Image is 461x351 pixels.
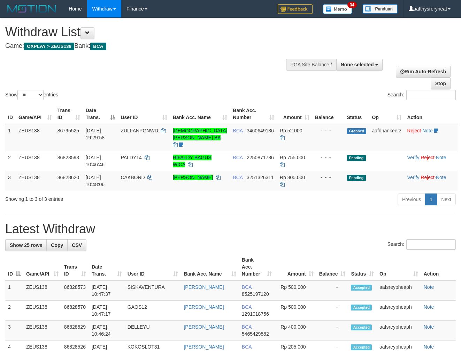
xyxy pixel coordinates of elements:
[86,128,105,140] span: [DATE] 19:29:58
[437,193,456,205] a: Next
[5,222,456,236] h1: Latest Withdraw
[57,155,79,160] span: 86828593
[61,254,89,280] th: Trans ID: activate to sort column ascending
[121,128,158,133] span: ZULFANPGNWD
[17,90,44,100] select: Showentries
[5,90,58,100] label: Show entries
[184,284,224,290] a: [PERSON_NAME]
[344,104,369,124] th: Status
[86,155,105,167] span: [DATE] 10:46:46
[24,43,74,50] span: OXPLAY > ZEUS138
[23,321,61,341] td: ZEUS138
[424,344,434,350] a: Note
[61,321,89,341] td: 86828529
[424,284,434,290] a: Note
[125,254,181,280] th: User ID: activate to sort column ascending
[242,284,252,290] span: BCA
[275,301,316,321] td: Rp 500,000
[121,175,145,180] span: CAKBOND
[89,254,125,280] th: Date Trans.: activate to sort column ascending
[404,104,458,124] th: Action
[16,151,55,171] td: ZEUS138
[23,280,61,301] td: ZEUS138
[316,321,348,341] td: -
[377,280,421,301] td: aafsreypheaph
[421,155,435,160] a: Reject
[233,155,243,160] span: BCA
[316,280,348,301] td: -
[347,128,367,134] span: Grabbed
[406,239,456,250] input: Search:
[431,78,451,89] a: Stop
[398,193,425,205] a: Previous
[5,280,23,301] td: 1
[5,254,23,280] th: ID: activate to sort column descending
[23,301,61,321] td: ZEUS138
[184,344,224,350] a: [PERSON_NAME]
[72,242,82,248] span: CSV
[341,62,374,67] span: None selected
[323,4,352,14] img: Button%20Memo.svg
[61,280,89,301] td: 86828573
[407,155,419,160] a: Verify
[242,291,269,297] span: Copy 8525197120 to clipboard
[351,285,372,291] span: Accepted
[404,151,458,171] td: · ·
[247,175,274,180] span: Copy 3251326311 to clipboard
[173,155,212,167] a: RIFALDY BAGUS WICA
[121,155,141,160] span: PALDY14
[83,104,118,124] th: Date Trans.: activate to sort column descending
[369,124,404,151] td: aafdhankeerz
[421,254,456,280] th: Action
[5,104,16,124] th: ID
[16,124,55,151] td: ZEUS138
[5,321,23,341] td: 3
[89,280,125,301] td: [DATE] 10:47:37
[5,3,58,14] img: MOTION_logo.png
[5,151,16,171] td: 2
[184,304,224,310] a: [PERSON_NAME]
[16,104,55,124] th: Game/API: activate to sort column ascending
[125,280,181,301] td: SISKAVENTURA
[57,128,79,133] span: 86795525
[316,254,348,280] th: Balance: activate to sort column ascending
[425,193,437,205] a: 1
[247,155,274,160] span: Copy 2250871786 to clipboard
[173,175,213,180] a: [PERSON_NAME]
[280,128,302,133] span: Rp 52.000
[286,59,336,71] div: PGA Site Balance /
[5,239,47,251] a: Show 25 rows
[363,4,398,14] img: panduan.png
[233,128,243,133] span: BCA
[89,321,125,341] td: [DATE] 10:46:24
[277,104,312,124] th: Amount: activate to sort column ascending
[436,155,446,160] a: Note
[275,280,316,301] td: Rp 500,000
[404,124,458,151] td: ·
[184,324,224,330] a: [PERSON_NAME]
[377,321,421,341] td: aafsreypheaph
[89,301,125,321] td: [DATE] 10:47:17
[312,104,344,124] th: Balance
[387,239,456,250] label: Search:
[55,104,83,124] th: Trans ID: activate to sort column ascending
[173,128,228,140] a: [DEMOGRAPHIC_DATA][PERSON_NAME] BA
[233,175,243,180] span: BCA
[23,254,61,280] th: Game/API: activate to sort column ascending
[242,311,269,317] span: Copy 1291018756 to clipboard
[10,242,42,248] span: Show 25 rows
[424,304,434,310] a: Note
[247,128,274,133] span: Copy 3460649136 to clipboard
[46,239,68,251] a: Copy
[242,331,269,337] span: Copy 5465429582 to clipboard
[275,254,316,280] th: Amount: activate to sort column ascending
[230,104,277,124] th: Bank Acc. Number: activate to sort column ascending
[407,128,421,133] a: Reject
[51,242,63,248] span: Copy
[421,175,435,180] a: Reject
[396,66,451,78] a: Run Auto-Refresh
[348,254,377,280] th: Status: activate to sort column ascending
[242,324,252,330] span: BCA
[170,104,230,124] th: Bank Acc. Name: activate to sort column ascending
[5,171,16,191] td: 3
